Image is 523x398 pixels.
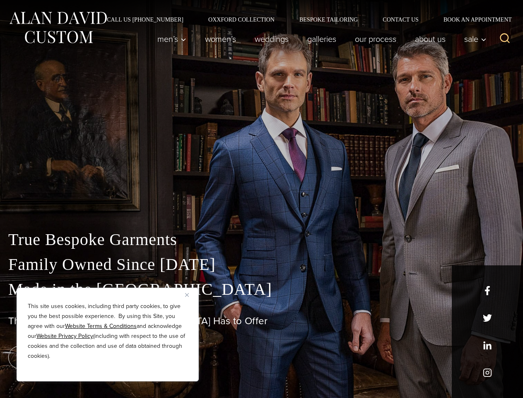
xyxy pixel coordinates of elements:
a: book an appointment [8,346,124,369]
span: Sale [464,35,487,43]
a: Oxxford Collection [196,17,287,22]
a: Website Terms & Conditions [65,322,137,330]
a: Contact Us [370,17,431,22]
img: Close [185,293,189,297]
a: Book an Appointment [431,17,515,22]
a: Website Privacy Policy [36,332,93,340]
a: About Us [406,31,455,47]
button: View Search Form [495,29,515,49]
a: Call Us [PHONE_NUMBER] [94,17,196,22]
img: Alan David Custom [8,9,108,46]
nav: Secondary Navigation [94,17,515,22]
a: Galleries [298,31,346,47]
a: Our Process [346,31,406,47]
h1: The Best Custom Suits [GEOGRAPHIC_DATA] Has to Offer [8,315,515,327]
button: Close [185,290,195,300]
span: Men’s [157,35,186,43]
a: Bespoke Tailoring [287,17,370,22]
p: True Bespoke Garments Family Owned Since [DATE] Made in the [GEOGRAPHIC_DATA] [8,227,515,302]
p: This site uses cookies, including third party cookies, to give you the best possible experience. ... [28,301,188,361]
nav: Primary Navigation [148,31,491,47]
a: weddings [246,31,298,47]
a: Women’s [196,31,246,47]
